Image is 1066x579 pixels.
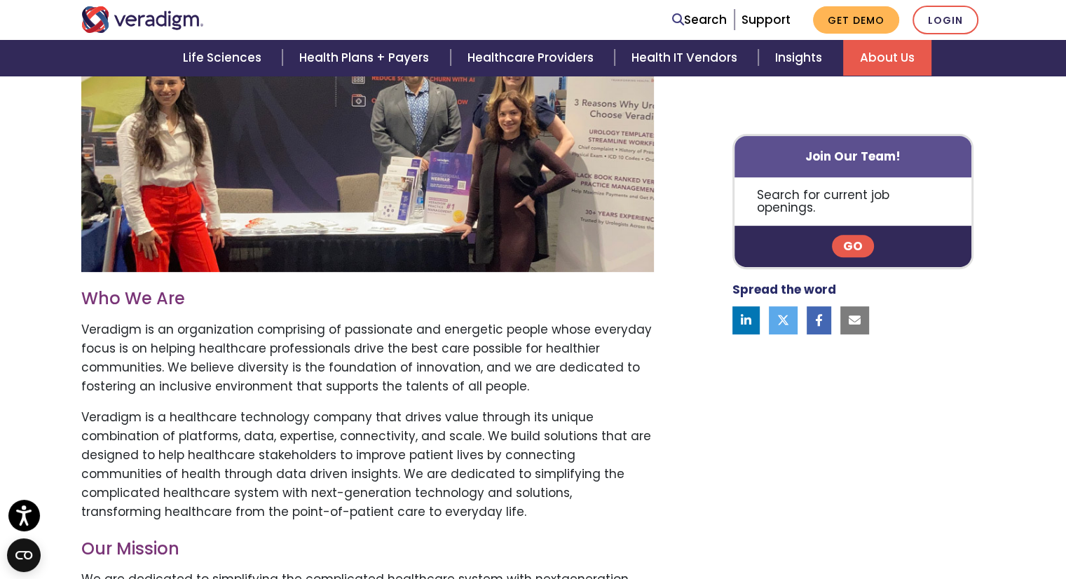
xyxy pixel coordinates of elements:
strong: Spread the word [732,282,836,299]
a: Login [913,6,978,34]
p: Veradigm is an organization comprising of passionate and energetic people whose everyday focus is... [81,320,654,397]
a: Support [742,11,791,28]
a: Get Demo [813,6,899,34]
h3: Who We Are [81,289,654,309]
p: Veradigm is a healthcare technology company that drives value through its unique combination of p... [81,408,654,522]
h3: Our Mission [81,539,654,559]
a: Healthcare Providers [451,40,615,76]
strong: Join Our Team! [805,148,901,165]
a: Insights [758,40,843,76]
a: About Us [843,40,931,76]
a: Health IT Vendors [615,40,758,76]
img: Veradigm logo [81,6,204,33]
a: Go [832,236,874,258]
a: Health Plans + Payers [282,40,450,76]
a: Search [672,11,727,29]
p: Search for current job openings. [734,177,972,226]
a: Life Sciences [166,40,282,76]
button: Open CMP widget [7,538,41,572]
